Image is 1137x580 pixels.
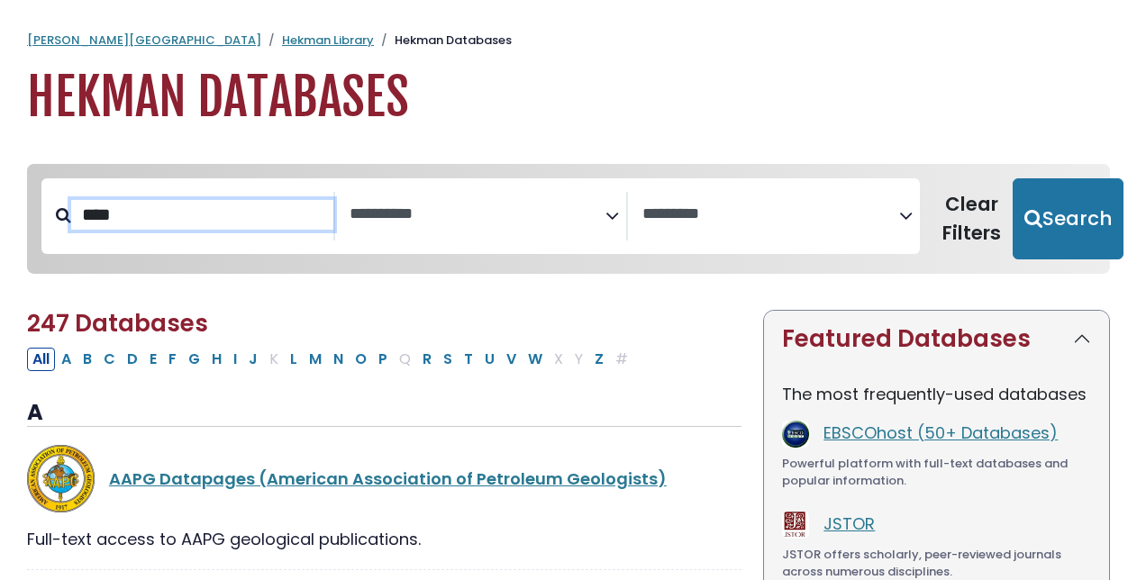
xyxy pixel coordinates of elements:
[438,348,458,371] button: Filter Results S
[27,68,1110,128] h1: Hekman Databases
[501,348,522,371] button: Filter Results V
[642,205,899,224] textarea: Search
[27,307,208,340] span: 247 Databases
[350,205,606,224] textarea: Search
[931,178,1013,259] button: Clear Filters
[328,348,349,371] button: Filter Results N
[282,32,374,49] a: Hekman Library
[823,512,875,535] a: JSTOR
[183,348,205,371] button: Filter Results G
[459,348,478,371] button: Filter Results T
[228,348,242,371] button: Filter Results I
[823,421,1058,444] a: EBSCOhost (50+ Databases)
[417,348,437,371] button: Filter Results R
[71,200,333,230] input: Search database by title or keyword
[163,348,182,371] button: Filter Results F
[56,348,77,371] button: Filter Results A
[479,348,500,371] button: Filter Results U
[374,32,512,50] li: Hekman Databases
[144,348,162,371] button: Filter Results E
[109,467,667,490] a: AAPG Datapages (American Association of Petroleum Geologists)
[782,455,1091,490] div: Powerful platform with full-text databases and popular information.
[243,348,263,371] button: Filter Results J
[122,348,143,371] button: Filter Results D
[27,32,261,49] a: [PERSON_NAME][GEOGRAPHIC_DATA]
[27,527,741,551] div: Full-text access to AAPG geological publications.
[373,348,393,371] button: Filter Results P
[523,348,548,371] button: Filter Results W
[782,382,1091,406] p: The most frequently-used databases
[27,164,1110,274] nav: Search filters
[27,348,55,371] button: All
[764,311,1109,367] button: Featured Databases
[304,348,327,371] button: Filter Results M
[27,32,1110,50] nav: breadcrumb
[206,348,227,371] button: Filter Results H
[98,348,121,371] button: Filter Results C
[27,347,635,369] div: Alpha-list to filter by first letter of database name
[589,348,609,371] button: Filter Results Z
[1013,178,1123,259] button: Submit for Search Results
[27,400,741,427] h3: A
[285,348,303,371] button: Filter Results L
[77,348,97,371] button: Filter Results B
[350,348,372,371] button: Filter Results O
